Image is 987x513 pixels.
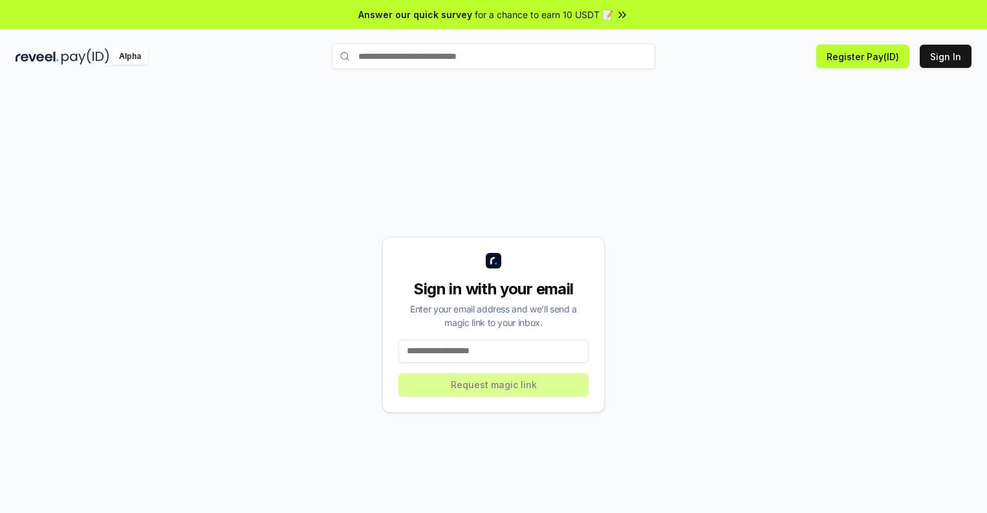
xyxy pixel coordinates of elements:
div: Sign in with your email [398,279,589,300]
div: Alpha [112,49,148,65]
img: reveel_dark [16,49,59,65]
div: Enter your email address and we’ll send a magic link to your inbox. [398,302,589,329]
span: Answer our quick survey [358,8,472,21]
img: pay_id [61,49,109,65]
span: for a chance to earn 10 USDT 📝 [475,8,613,21]
img: logo_small [486,253,501,268]
button: Sign In [920,45,971,68]
button: Register Pay(ID) [816,45,909,68]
